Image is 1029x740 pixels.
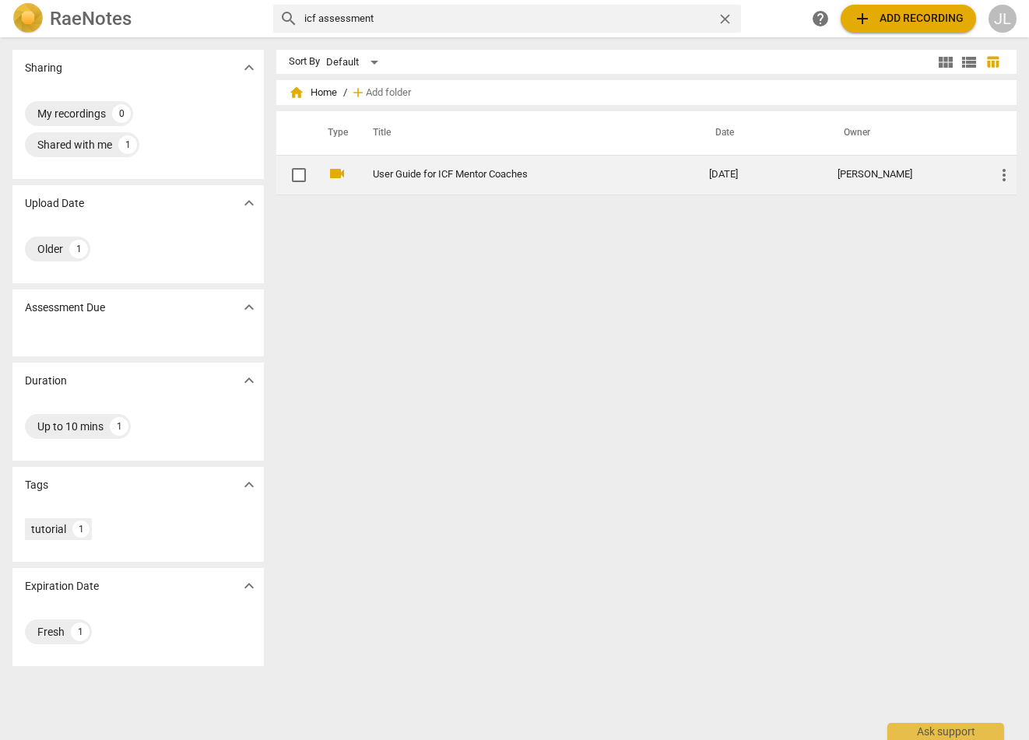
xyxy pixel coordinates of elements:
th: Title [354,111,697,155]
span: view_module [936,53,955,72]
button: Table view [981,51,1004,74]
div: Shared with me [37,137,112,153]
button: Show more [237,56,261,79]
p: Duration [25,373,67,389]
span: more_vert [995,166,1013,184]
p: Expiration Date [25,578,99,594]
th: Owner [825,111,982,155]
div: 1 [71,623,90,641]
div: Up to 10 mins [37,419,104,434]
span: add [350,85,366,100]
h2: RaeNotes [50,8,132,30]
div: 0 [112,104,131,123]
span: Add recording [853,9,964,28]
span: table_chart [985,54,1000,69]
span: help [811,9,830,28]
button: Tile view [934,51,957,74]
span: Home [289,85,337,100]
span: expand_more [240,371,258,390]
div: 1 [110,417,128,436]
div: Sort By [289,56,320,68]
span: home [289,85,304,100]
a: LogoRaeNotes [12,3,261,34]
span: view_list [960,53,978,72]
span: videocam [328,164,346,183]
div: [PERSON_NAME] [838,169,970,181]
div: tutorial [31,521,66,537]
button: Show more [237,473,261,496]
span: / [343,87,347,99]
td: [DATE] [697,155,824,195]
div: Fresh [37,624,65,640]
button: List view [957,51,981,74]
button: Show more [237,369,261,392]
div: Older [37,241,63,257]
p: Tags [25,477,48,493]
div: My recordings [37,106,106,121]
span: expand_more [240,58,258,77]
div: Ask support [887,723,1004,740]
th: Date [697,111,824,155]
img: Logo [12,3,44,34]
p: Assessment Due [25,300,105,316]
button: Upload [841,5,976,33]
button: Show more [237,191,261,215]
span: close [717,11,733,27]
span: search [279,9,298,28]
div: 1 [69,240,88,258]
a: User Guide for ICF Mentor Coaches [373,169,654,181]
button: Show more [237,296,261,319]
input: Search [304,6,711,31]
div: Default [326,50,384,75]
button: Show more [237,574,261,598]
div: 1 [118,135,137,154]
span: Add folder [366,87,411,99]
th: Type [315,111,354,155]
a: Help [806,5,834,33]
span: expand_more [240,194,258,212]
span: add [853,9,872,28]
div: 1 [72,521,90,538]
span: expand_more [240,475,258,494]
span: expand_more [240,577,258,595]
p: Sharing [25,60,62,76]
p: Upload Date [25,195,84,212]
span: expand_more [240,298,258,317]
button: JL [989,5,1017,33]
